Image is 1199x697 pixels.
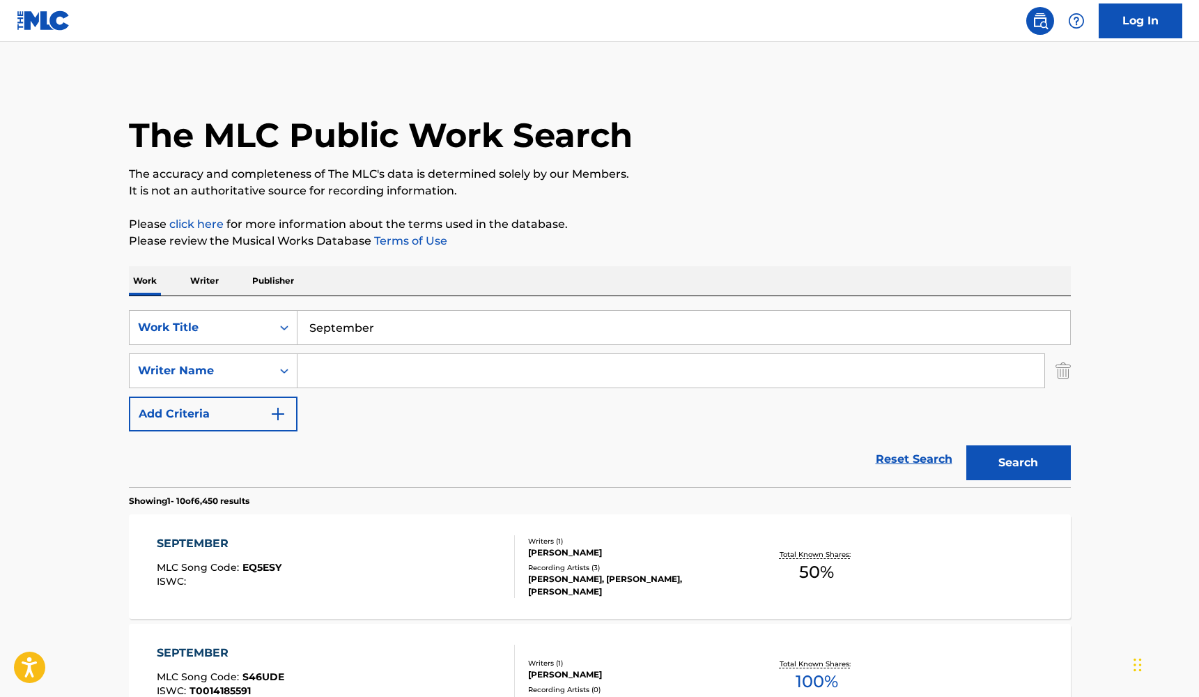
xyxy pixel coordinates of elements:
[129,514,1071,619] a: SEPTEMBERMLC Song Code:EQ5ESYISWC:Writers (1)[PERSON_NAME]Recording Artists (3)[PERSON_NAME], [PE...
[129,495,249,507] p: Showing 1 - 10 of 6,450 results
[129,166,1071,183] p: The accuracy and completeness of The MLC's data is determined solely by our Members.
[186,266,223,296] p: Writer
[248,266,298,296] p: Publisher
[780,549,854,560] p: Total Known Shares:
[528,536,738,546] div: Writers ( 1 )
[1068,13,1085,29] img: help
[129,310,1071,487] form: Search Form
[1062,7,1090,35] div: Help
[869,444,959,475] a: Reset Search
[270,406,286,422] img: 9d2ae6d4665cec9f34b9.svg
[129,266,161,296] p: Work
[129,183,1071,199] p: It is not an authoritative source for recording information.
[528,546,738,559] div: [PERSON_NAME]
[157,671,242,683] span: MLC Song Code :
[189,684,251,697] span: T0014185591
[129,216,1071,233] p: Please for more information about the terms used in the database.
[528,573,738,598] div: [PERSON_NAME], [PERSON_NAME], [PERSON_NAME]
[138,319,263,336] div: Work Title
[157,645,284,661] div: SEPTEMBER
[1099,3,1182,38] a: Log In
[157,684,189,697] span: ISWC :
[1026,7,1054,35] a: Public Search
[1129,630,1199,697] iframe: Chat Widget
[528,658,738,668] div: Writers ( 1 )
[1134,644,1142,686] div: Drag
[129,233,1071,250] p: Please review the Musical Works Database
[371,234,447,247] a: Terms of Use
[138,362,263,379] div: Writer Name
[1032,13,1049,29] img: search
[17,10,70,31] img: MLC Logo
[528,684,738,695] div: Recording Artists ( 0 )
[157,575,189,588] span: ISWC :
[242,561,281,574] span: EQ5ESY
[796,669,838,694] span: 100 %
[242,671,284,683] span: S46UDE
[157,561,242,574] span: MLC Song Code :
[528,562,738,573] div: Recording Artists ( 3 )
[129,114,633,156] h1: The MLC Public Work Search
[157,535,281,552] div: SEPTEMBER
[1055,353,1071,388] img: Delete Criterion
[129,397,297,431] button: Add Criteria
[780,659,854,669] p: Total Known Shares:
[528,668,738,681] div: [PERSON_NAME]
[169,217,224,231] a: click here
[799,560,834,585] span: 50 %
[966,445,1071,480] button: Search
